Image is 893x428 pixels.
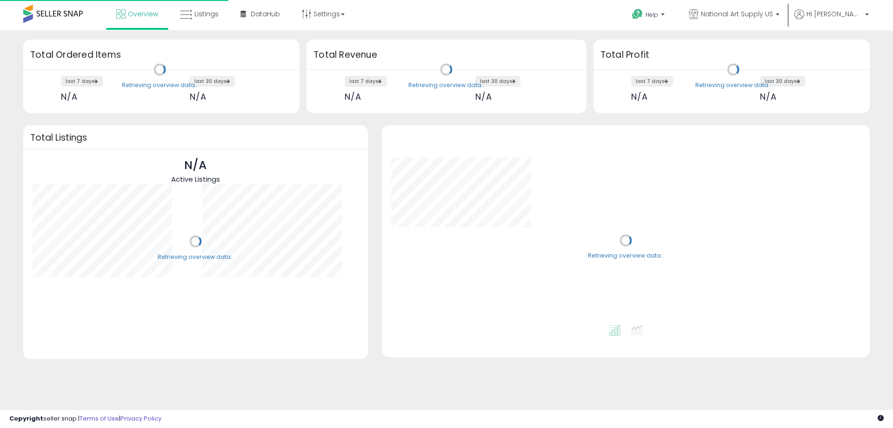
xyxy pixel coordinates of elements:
div: Retrieving overview data.. [695,81,771,89]
div: Retrieving overview data.. [408,81,484,89]
div: Retrieving overview data.. [122,81,198,89]
span: Overview [128,9,158,19]
span: Help [646,11,658,19]
a: Hi [PERSON_NAME] [794,9,869,30]
a: Terms of Use [80,414,119,423]
div: seller snap | | [9,414,161,423]
a: Help [625,1,674,30]
div: Retrieving overview data.. [588,252,664,260]
i: Get Help [632,8,643,20]
div: Retrieving overview data.. [158,253,233,261]
span: National Art Supply US [701,9,773,19]
span: Listings [194,9,219,19]
a: Privacy Policy [120,414,161,423]
strong: Copyright [9,414,43,423]
span: Hi [PERSON_NAME] [806,9,862,19]
span: DataHub [251,9,280,19]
